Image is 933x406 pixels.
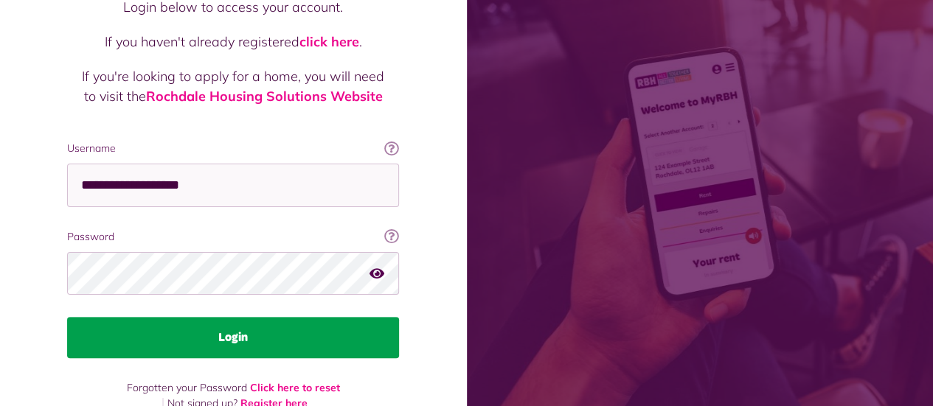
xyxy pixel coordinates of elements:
[67,229,399,245] label: Password
[67,317,399,358] button: Login
[127,381,247,394] span: Forgotten your Password
[250,381,340,394] a: Click here to reset
[67,141,399,156] label: Username
[82,66,384,106] p: If you're looking to apply for a home, you will need to visit the
[299,33,359,50] a: click here
[146,88,383,105] a: Rochdale Housing Solutions Website
[82,32,384,52] p: If you haven't already registered .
